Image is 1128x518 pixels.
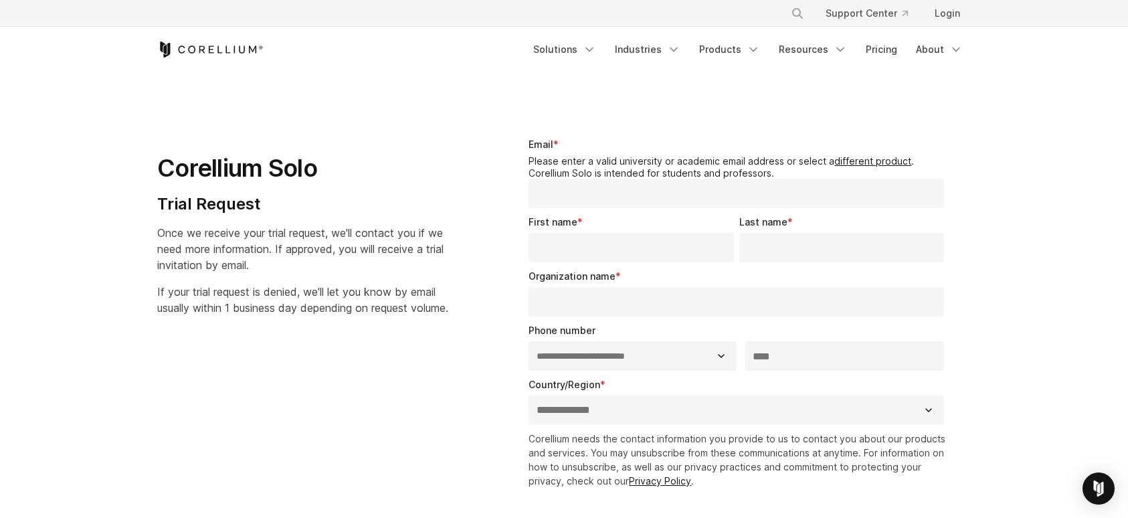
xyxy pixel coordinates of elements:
span: Email [529,139,553,150]
p: Corellium needs the contact information you provide to us to contact you about our products and s... [529,432,949,488]
div: Navigation Menu [525,37,971,62]
span: Once we receive your trial request, we'll contact you if we need more information. If approved, y... [157,226,444,272]
span: If your trial request is denied, we'll let you know by email usually within 1 business day depend... [157,285,448,315]
span: Phone number [529,325,595,336]
span: First name [529,216,577,228]
a: Industries [607,37,688,62]
h1: Corellium Solo [157,153,448,183]
span: Country/Region [529,379,600,390]
a: Pricing [858,37,905,62]
a: Support Center [815,1,919,25]
a: Solutions [525,37,604,62]
a: About [908,37,971,62]
legend: Please enter a valid university or academic email address or select a . Corellium Solo is intende... [529,155,949,179]
span: Organization name [529,270,616,282]
a: Login [924,1,971,25]
a: Corellium Home [157,41,264,58]
a: Privacy Policy [629,475,691,487]
span: Last name [739,216,787,228]
a: different product [834,155,911,167]
a: Resources [771,37,855,62]
button: Search [785,1,810,25]
div: Navigation Menu [775,1,971,25]
div: Open Intercom Messenger [1083,472,1115,505]
a: Products [691,37,768,62]
h4: Trial Request [157,194,448,214]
